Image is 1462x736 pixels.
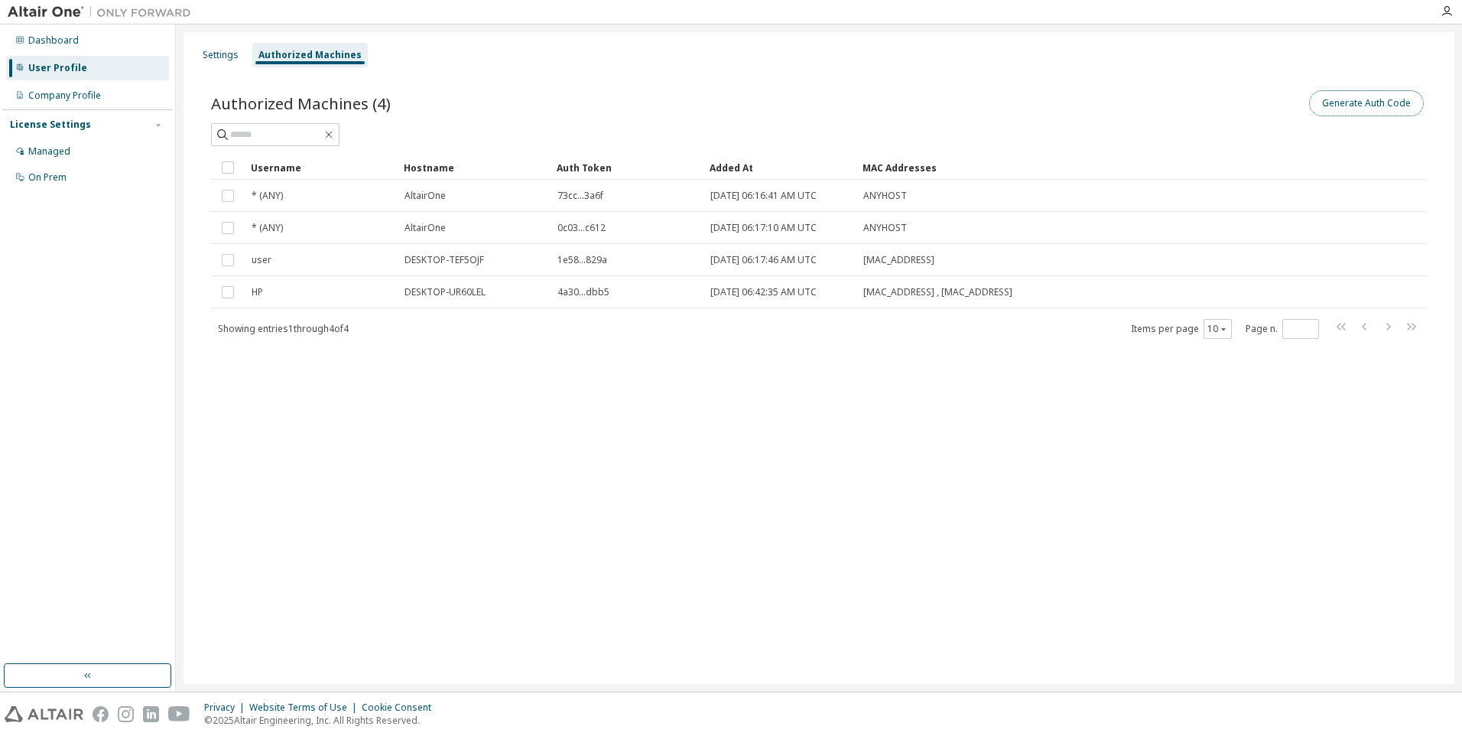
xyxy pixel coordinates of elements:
span: [DATE] 06:42:35 AM UTC [710,286,817,298]
span: 4a30...dbb5 [557,286,609,298]
div: MAC Addresses [863,155,1266,180]
span: AltairOne [404,222,446,234]
span: * (ANY) [252,190,283,202]
span: 73cc...3a6f [557,190,603,202]
span: Authorized Machines (4) [211,93,391,114]
div: Added At [710,155,850,180]
button: Generate Auth Code [1309,90,1424,116]
span: [DATE] 06:16:41 AM UTC [710,190,817,202]
div: Dashboard [28,34,79,47]
div: Username [251,155,391,180]
div: On Prem [28,171,67,184]
img: linkedin.svg [143,706,159,722]
div: License Settings [10,119,91,131]
span: user [252,254,271,266]
span: Showing entries 1 through 4 of 4 [218,322,349,335]
div: Website Terms of Use [249,702,362,714]
span: ANYHOST [863,190,907,202]
span: AltairOne [404,190,446,202]
span: * (ANY) [252,222,283,234]
span: [DATE] 06:17:10 AM UTC [710,222,817,234]
span: Items per page [1131,319,1232,339]
span: [MAC_ADDRESS] [863,254,934,266]
span: [DATE] 06:17:46 AM UTC [710,254,817,266]
span: DESKTOP-TEF5OJF [404,254,484,266]
div: Authorized Machines [258,49,362,61]
span: ANYHOST [863,222,907,234]
div: Hostname [404,155,544,180]
div: Managed [28,145,70,158]
span: 1e58...829a [557,254,607,266]
img: youtube.svg [168,706,190,722]
div: Company Profile [28,90,101,102]
img: facebook.svg [93,706,109,722]
img: instagram.svg [118,706,134,722]
span: Page n. [1246,319,1319,339]
span: 0c03...c612 [557,222,606,234]
div: User Profile [28,62,87,74]
div: Privacy [204,702,249,714]
div: Auth Token [557,155,697,180]
span: [MAC_ADDRESS] , [MAC_ADDRESS] [863,286,1012,298]
img: altair_logo.svg [5,706,83,722]
div: Settings [203,49,239,61]
button: 10 [1207,323,1228,335]
div: Cookie Consent [362,702,440,714]
span: HP [252,286,263,298]
p: © 2025 Altair Engineering, Inc. All Rights Reserved. [204,714,440,727]
img: Altair One [8,5,199,20]
span: DESKTOP-UR60LEL [404,286,486,298]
